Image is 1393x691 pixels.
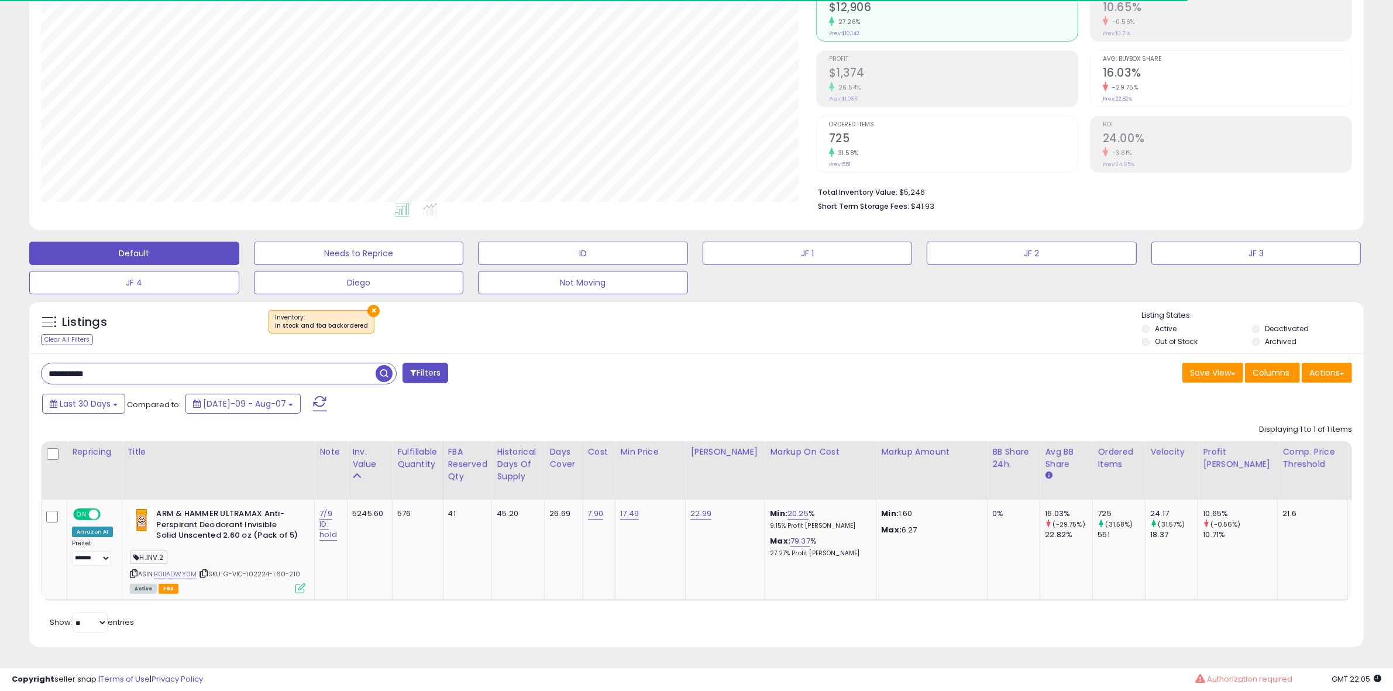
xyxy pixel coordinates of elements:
button: Last 30 Days [42,394,125,414]
small: -0.56% [1108,18,1135,26]
span: ROI [1103,122,1351,128]
small: Prev: 551 [829,161,851,168]
h2: 24.00% [1103,132,1351,147]
small: Prev: $10,142 [829,30,859,37]
div: 45.20 [497,508,535,519]
span: [DATE]-09 - Aug-07 [203,398,286,410]
div: 21.6 [1282,508,1339,519]
div: Markup Amount [881,446,982,458]
h2: $1,374 [829,66,1078,82]
div: Repricing [72,446,117,458]
button: Filters [403,363,448,383]
button: Not Moving [478,271,688,294]
small: -29.75% [1108,83,1139,92]
div: Comp. Price Threshold [1282,446,1343,470]
span: H.INV.2 [130,551,167,564]
span: Avg. Buybox Share [1103,56,1351,63]
p: Listing States: [1142,310,1364,321]
span: Columns [1253,367,1289,379]
div: ASIN: [130,508,305,592]
b: Min: [770,508,787,519]
span: Inventory : [275,313,368,331]
div: Amazon AI [72,527,113,537]
div: Avg BB Share [1045,446,1088,470]
a: 7.90 [588,508,604,520]
strong: Max: [881,524,902,535]
span: Ordered Items [829,122,1078,128]
div: Inv. value [352,446,387,470]
small: -3.81% [1108,149,1132,157]
div: Min Price [620,446,680,458]
div: Profit [PERSON_NAME] [1203,446,1272,470]
a: 17.49 [620,508,639,520]
div: 16.03% [1045,508,1092,519]
div: BB Share 24h. [992,446,1035,470]
h5: Listings [62,314,107,331]
p: 9.15% Profit [PERSON_NAME] [770,522,867,530]
button: Diego [254,271,464,294]
div: 10.71% [1203,530,1277,540]
button: JF 3 [1151,242,1361,265]
img: 41MGgq7IKWL._SL40_.jpg [130,508,153,532]
strong: Copyright [12,673,54,685]
div: Displaying 1 to 1 of 1 items [1259,424,1352,435]
small: (31.58%) [1106,520,1133,529]
small: (31.57%) [1158,520,1185,529]
div: [PERSON_NAME] [690,446,760,458]
button: Columns [1245,363,1300,383]
label: Deactivated [1265,324,1309,334]
span: OFF [99,510,118,520]
button: Actions [1302,363,1352,383]
div: Preset: [72,539,113,566]
button: Save View [1182,363,1243,383]
a: Privacy Policy [152,673,203,685]
div: 5245.60 [352,508,383,519]
b: Max: [770,535,790,546]
button: ID [478,242,688,265]
small: (-29.75%) [1053,520,1085,529]
button: Default [29,242,239,265]
span: Authorization required [1207,673,1292,685]
a: 7/9 ID: hold [319,508,337,541]
span: FBA [159,584,178,594]
small: 27.26% [834,18,861,26]
button: Needs to Reprice [254,242,464,265]
span: Show: entries [50,617,134,628]
div: 22.82% [1045,530,1092,540]
h2: $12,906 [829,1,1078,16]
label: Active [1155,324,1177,334]
div: 725 [1098,508,1145,519]
th: The percentage added to the cost of goods (COGS) that forms the calculator for Min & Max prices. [765,441,876,500]
div: 41 [448,508,483,519]
li: $5,246 [818,184,1343,198]
small: (-0.56%) [1211,520,1241,529]
a: 20.25 [787,508,809,520]
div: 18.37 [1150,530,1198,540]
div: 0% [992,508,1031,519]
div: Historical Days Of Supply [497,446,539,483]
div: in stock and fba backordered [275,322,368,330]
div: Days Cover [549,446,577,470]
a: B01IADWY0M [154,569,197,579]
button: JF 4 [29,271,239,294]
span: ON [74,510,89,520]
label: Out of Stock [1155,336,1198,346]
div: Velocity [1150,446,1193,458]
small: Prev: 22.82% [1103,95,1132,102]
button: × [367,305,380,317]
span: All listings currently available for purchase on Amazon [130,584,157,594]
b: ARM & HAMMER ULTRAMAX Anti-Perspirant Deodorant Invisible Solid Unscented 2.60 oz (Pack of 5) [156,508,298,544]
div: 551 [1098,530,1145,540]
div: seller snap | | [12,674,203,685]
small: Prev: $1,086 [829,95,858,102]
div: Fulfillable Quantity [397,446,438,470]
h2: 10.65% [1103,1,1351,16]
span: Last 30 Days [60,398,111,410]
div: 24.17 [1150,508,1198,519]
span: Compared to: [127,399,181,410]
small: Avg BB Share. [1045,470,1052,481]
label: Archived [1265,336,1297,346]
b: Short Term Storage Fees: [818,201,909,211]
div: 576 [397,508,434,519]
div: Cost [588,446,611,458]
